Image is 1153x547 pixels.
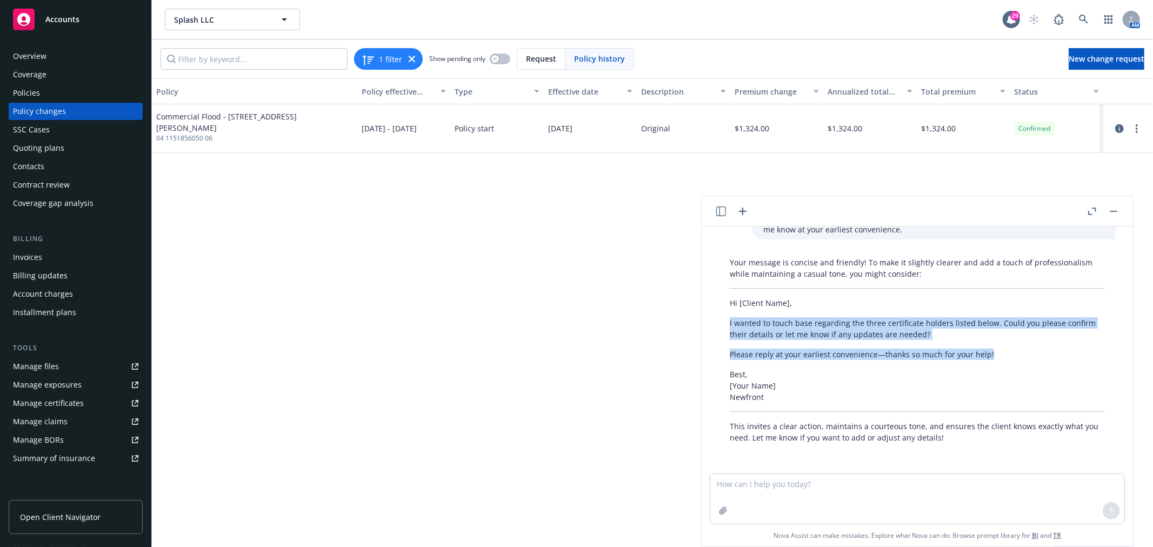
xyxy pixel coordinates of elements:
div: Manage claims [13,413,68,430]
div: Manage BORs [13,431,64,449]
button: Type [450,78,544,104]
div: Invoices [13,249,42,266]
span: Commercial Flood - [STREET_ADDRESS][PERSON_NAME] [156,111,353,134]
span: 1 filter [379,54,402,65]
span: Request [526,53,556,64]
a: Start snowing [1023,9,1045,30]
button: Description [637,78,730,104]
a: more [1130,122,1143,135]
span: 04 1151856050 06 [156,134,353,143]
div: Manage certificates [13,395,84,412]
div: Annualized total premium change [828,86,901,97]
div: Original [641,123,670,134]
span: $1,324.00 [921,123,956,134]
p: Please reply at your earliest convenience—thanks so much for your help! [730,349,1105,360]
span: Splash LLC [174,14,268,25]
span: Policy history [574,53,625,64]
span: Policy start [455,123,494,134]
a: BI [1032,531,1038,540]
div: Summary of insurance [13,450,95,467]
div: Coverage [13,66,46,83]
a: circleInformation [1113,122,1126,135]
button: Annualized total premium change [823,78,917,104]
a: Installment plans [9,304,143,321]
a: Billing updates [9,267,143,284]
div: Description [641,86,714,97]
span: $1,324.00 [828,123,862,134]
a: Contract review [9,176,143,194]
div: Policy [156,86,353,97]
a: Invoices [9,249,143,266]
div: Coverage gap analysis [13,195,94,212]
p: I wanted to touch base regarding the three certificate holders listed below. Could you please con... [730,317,1105,340]
div: Manage exposures [13,376,82,393]
div: Contacts [13,158,44,175]
span: Accounts [45,15,79,24]
a: TR [1053,531,1061,540]
div: Policy effective dates [362,86,435,97]
a: New change request [1069,48,1144,70]
a: Manage claims [9,413,143,430]
div: Billing [9,234,143,244]
p: Your message is concise and friendly! To make it slightly clearer and add a touch of professional... [730,257,1105,279]
a: Policy changes [9,103,143,120]
a: Search [1073,9,1095,30]
div: Effective date [548,86,621,97]
a: Accounts [9,4,143,35]
div: Total premium [921,86,994,97]
a: Manage BORs [9,431,143,449]
p: Best, [Your Name] Newfront [730,369,1105,403]
div: Billing updates [13,267,68,284]
p: This invites a clear action, maintains a courteous tone, and ensures the client knows exactly wha... [730,421,1105,443]
span: Nova Assist can make mistakes. Explore what Nova can do: Browse prompt library for and [706,524,1129,546]
p: Hi [Client Name], [730,297,1105,309]
a: Overview [9,48,143,65]
div: Policies [13,84,40,102]
div: Policy changes [13,103,66,120]
a: Manage files [9,358,143,375]
div: 29 [1010,11,1020,21]
div: Contract review [13,176,70,194]
span: $1,324.00 [735,123,769,134]
a: Summary of insurance [9,450,143,467]
a: SSC Cases [9,121,143,138]
div: Tools [9,343,143,353]
a: Coverage [9,66,143,83]
div: Status [1014,86,1087,97]
div: Account charges [13,285,73,303]
input: Filter by keyword... [161,48,348,70]
div: Installment plans [13,304,76,321]
button: Policy [152,78,357,104]
a: Contacts [9,158,143,175]
span: [DATE] - [DATE] [362,123,417,134]
a: Manage certificates [9,395,143,412]
span: Confirmed [1018,124,1050,134]
span: [DATE] [548,123,572,134]
a: Coverage gap analysis [9,195,143,212]
div: SSC Cases [13,121,50,138]
a: Quoting plans [9,139,143,157]
a: Report a Bug [1048,9,1070,30]
button: Premium change [730,78,824,104]
a: Switch app [1098,9,1119,30]
button: Total premium [917,78,1010,104]
a: Policies [9,84,143,102]
button: Splash LLC [165,9,300,30]
button: Policy effective dates [357,78,451,104]
div: Type [455,86,528,97]
div: Analytics hub [9,489,143,499]
span: Show pending only [429,54,485,63]
div: Overview [13,48,46,65]
button: Status [1010,78,1103,104]
div: Manage files [13,358,59,375]
span: Open Client Navigator [20,511,101,523]
button: Effective date [544,78,637,104]
span: New change request [1069,54,1144,64]
div: Quoting plans [13,139,64,157]
div: Premium change [735,86,808,97]
a: Manage exposures [9,376,143,393]
a: Account charges [9,285,143,303]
